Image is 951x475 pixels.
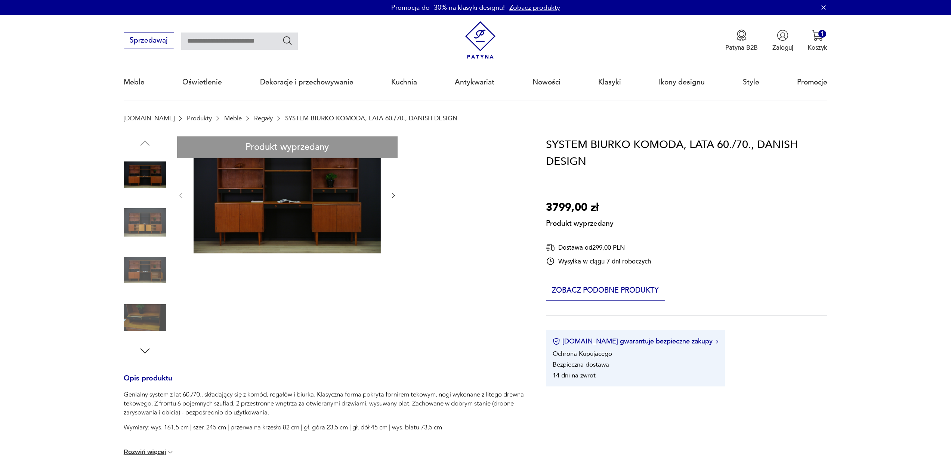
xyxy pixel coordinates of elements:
h1: SYSTEM BIURKO KOMODA, LATA 60./70., DANISH DESIGN [546,136,827,170]
p: Patyna B2B [725,43,758,52]
p: Koszyk [808,43,827,52]
a: Meble [124,65,145,99]
a: Ikony designu [659,65,705,99]
a: Produkty [187,115,212,122]
button: Rozwiń więcej [124,448,175,456]
button: Szukaj [282,35,293,46]
a: Kuchnia [391,65,417,99]
img: Ikona koszyka [812,30,823,41]
button: 1Koszyk [808,30,827,52]
li: 14 dni na zwrot [553,371,596,380]
button: Sprzedawaj [124,33,174,49]
img: Ikona certyfikatu [553,338,560,345]
a: Regały [254,115,273,122]
img: chevron down [167,448,174,456]
button: Patyna B2B [725,30,758,52]
img: Patyna - sklep z meblami i dekoracjami vintage [461,21,499,59]
button: [DOMAIN_NAME] gwarantuje bezpieczne zakupy [553,337,718,346]
div: Wysyłka w ciągu 7 dni roboczych [546,257,651,266]
img: Ikona dostawy [546,243,555,252]
img: Ikonka użytkownika [777,30,788,41]
img: Ikona medalu [736,30,747,41]
p: Genialny system z lat 60./70., składający się z komód, regałów i biurka. Klasyczna forma pokryta ... [124,390,524,417]
p: Promocja do -30% na klasyki designu! [391,3,505,12]
button: Zaloguj [772,30,793,52]
a: Klasyki [598,65,621,99]
p: Wymiary: wys. 161,5 cm | szer. 245 cm | przerwa na krzesło 82 cm | gł. góra 23,5 cm | gł. dół 45 ... [124,423,524,432]
a: Dekoracje i przechowywanie [260,65,353,99]
h3: Opis produktu [124,376,524,391]
button: Zobacz podobne produkty [546,280,665,301]
a: Style [743,65,759,99]
p: SYSTEM BIURKO KOMODA, LATA 60./70., DANISH DESIGN [285,115,457,122]
p: 3799,00 zł [546,199,614,216]
a: Ikona medaluPatyna B2B [725,30,758,52]
a: Oświetlenie [182,65,222,99]
li: Ochrona Kupującego [553,349,612,358]
div: Dostawa od 299,00 PLN [546,243,651,252]
div: 1 [818,30,826,38]
p: Produkt wyprzedany [546,216,614,229]
a: Promocje [797,65,827,99]
a: Nowości [532,65,561,99]
a: Zobacz produkty [509,3,560,12]
img: Ikona strzałki w prawo [716,340,718,343]
a: Meble [224,115,242,122]
a: [DOMAIN_NAME] [124,115,175,122]
p: Zaloguj [772,43,793,52]
li: Bezpieczna dostawa [553,360,609,369]
a: Sprzedawaj [124,38,174,44]
a: Antykwariat [455,65,494,99]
